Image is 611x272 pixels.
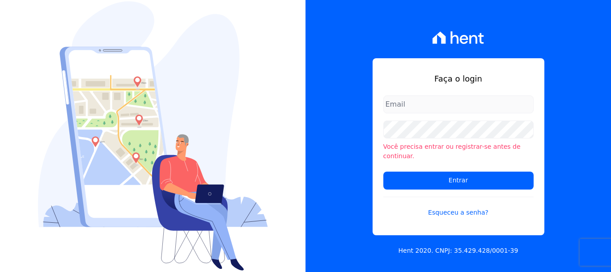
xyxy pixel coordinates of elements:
[383,142,534,161] li: Você precisa entrar ou registrar-se antes de continuar.
[383,172,534,190] input: Entrar
[383,95,534,113] input: Email
[38,1,268,271] img: Login
[383,73,534,85] h1: Faça o login
[399,246,518,255] p: Hent 2020. CNPJ: 35.429.428/0001-39
[383,197,534,217] a: Esqueceu a senha?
